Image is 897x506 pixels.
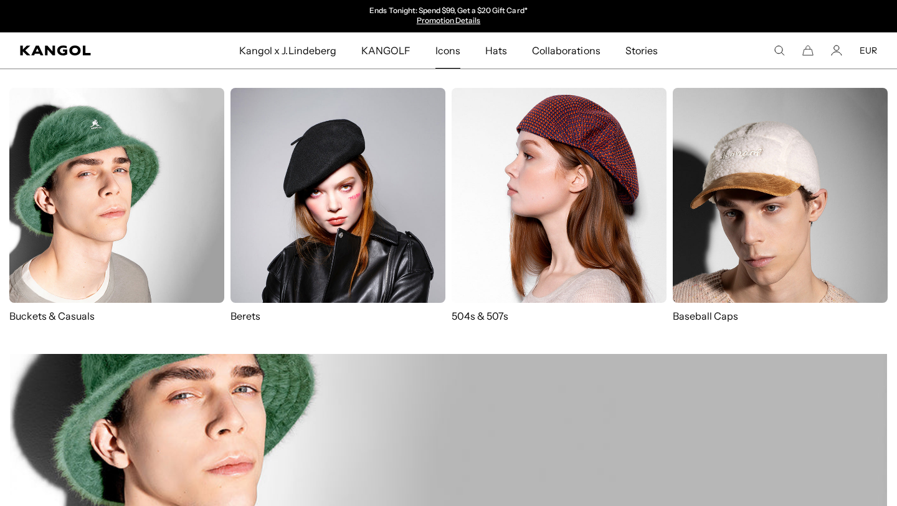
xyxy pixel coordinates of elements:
slideshow-component: Announcement bar [320,6,577,26]
a: Hats [473,32,520,69]
p: Berets [230,309,445,323]
span: Stories [625,32,658,69]
p: Ends Tonight: Spend $99, Get a $20 Gift Card* [369,6,527,16]
a: Kangol x J.Lindeberg [227,32,349,69]
a: Collaborations [520,32,612,69]
span: Kangol x J.Lindeberg [239,32,336,69]
summary: Search here [774,45,785,56]
a: Stories [613,32,670,69]
span: KANGOLF [361,32,411,69]
a: Baseball Caps [673,88,888,335]
div: Announcement [320,6,577,26]
span: Hats [485,32,507,69]
div: 1 of 2 [320,6,577,26]
button: Cart [802,45,814,56]
a: Buckets & Casuals [9,88,224,323]
a: Promotion Details [417,16,480,25]
a: Kangol [20,45,158,55]
span: Icons [435,32,460,69]
p: Baseball Caps [673,309,888,323]
a: Berets [230,88,445,323]
a: Account [831,45,842,56]
p: Buckets & Casuals [9,309,224,323]
a: KANGOLF [349,32,423,69]
button: EUR [860,45,877,56]
a: 504s & 507s [452,88,667,323]
span: Collaborations [532,32,600,69]
p: 504s & 507s [452,309,667,323]
a: Icons [423,32,473,69]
